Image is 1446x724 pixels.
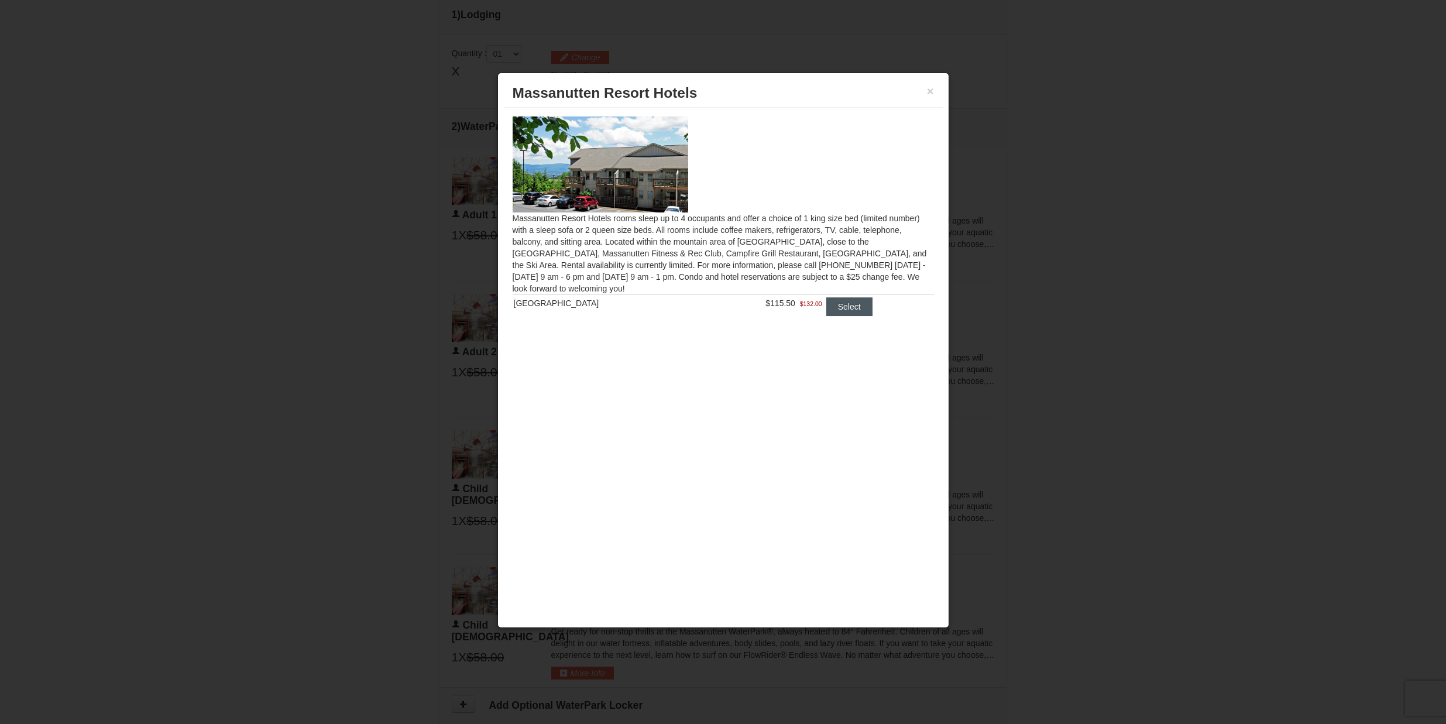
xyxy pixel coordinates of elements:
div: [GEOGRAPHIC_DATA] [514,297,698,309]
span: Massanutten Resort Hotels [513,85,698,101]
img: 19219026-1-e3b4ac8e.jpg [513,116,688,212]
span: $132.00 [800,298,822,310]
div: Massanutten Resort Hotels rooms sleep up to 4 occupants and offer a choice of 1 king size bed (li... [504,108,943,339]
button: Select [826,297,873,316]
span: $115.50 [765,298,795,308]
button: × [927,85,934,97]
